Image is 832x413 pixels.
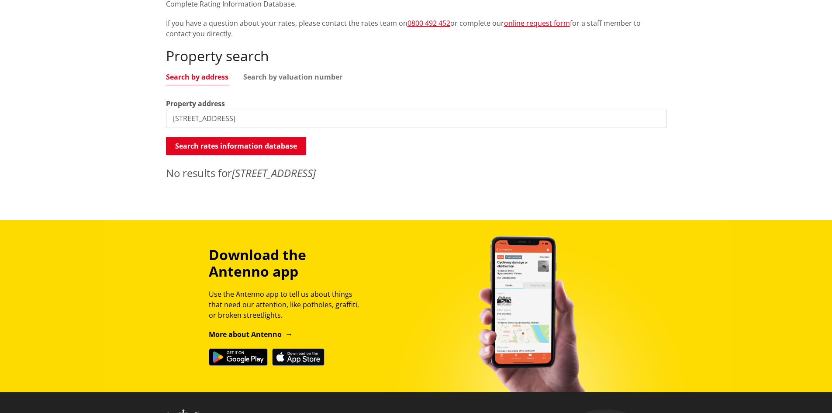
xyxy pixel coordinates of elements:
[232,166,316,180] em: [STREET_ADDRESS]
[243,73,342,80] a: Search by valuation number
[166,109,666,128] input: e.g. Duke Street NGARUAWAHIA
[166,98,225,109] label: Property address
[166,73,228,80] a: Search by address
[209,330,293,339] a: More about Antenno
[166,48,666,64] h2: Property search
[166,137,306,155] button: Search rates information database
[166,165,666,181] p: No results for
[792,376,823,408] iframe: Messenger Launcher
[166,18,666,39] p: If you have a question about your rates, please contact the rates team on or complete our for a s...
[407,18,450,28] a: 0800 492 452
[272,348,325,366] img: Download on the App Store
[504,18,570,28] a: online request form
[209,348,268,366] img: Get it on Google Play
[209,289,367,320] p: Use the Antenno app to tell us about things that need our attention, like potholes, graffiti, or ...
[209,246,367,280] h3: Download the Antenno app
